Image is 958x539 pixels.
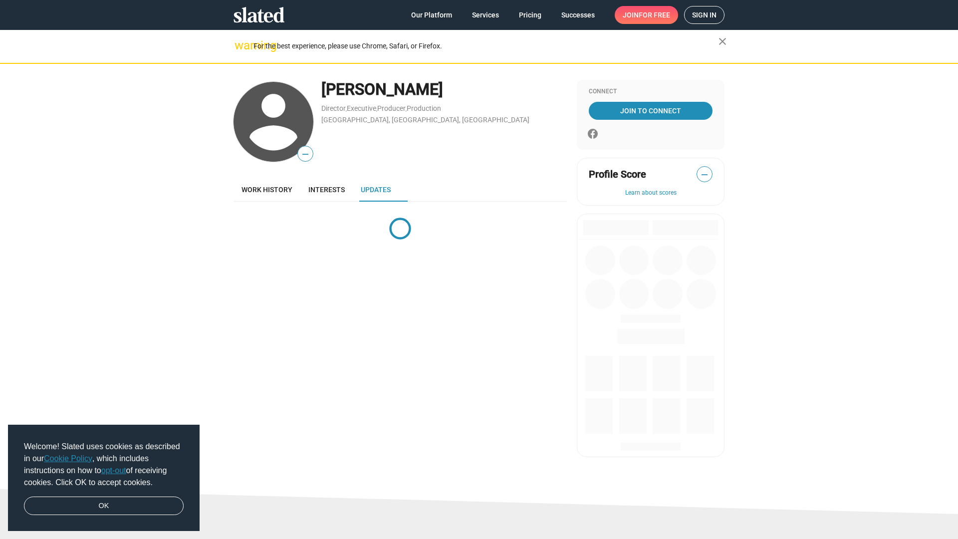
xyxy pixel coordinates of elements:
a: Sign in [684,6,724,24]
div: Connect [589,88,713,96]
a: Executive [347,104,376,112]
a: [GEOGRAPHIC_DATA], [GEOGRAPHIC_DATA], [GEOGRAPHIC_DATA] [321,116,529,124]
span: , [406,106,407,112]
a: Production [407,104,441,112]
span: Services [472,6,499,24]
span: — [697,168,712,181]
span: for free [639,6,670,24]
a: Services [464,6,507,24]
a: dismiss cookie message [24,497,184,516]
a: Interests [300,178,353,202]
span: Updates [361,186,391,194]
a: Successes [553,6,603,24]
a: Producer [377,104,406,112]
span: — [298,148,313,161]
div: For the best experience, please use Chrome, Safari, or Firefox. [253,39,718,53]
span: , [376,106,377,112]
span: Our Platform [411,6,452,24]
a: Joinfor free [615,6,678,24]
a: Work history [234,178,300,202]
div: [PERSON_NAME] [321,79,567,100]
span: Sign in [692,6,717,23]
a: Pricing [511,6,549,24]
a: Updates [353,178,399,202]
a: Cookie Policy [44,454,92,463]
div: cookieconsent [8,425,200,532]
span: Pricing [519,6,541,24]
span: Join [623,6,670,24]
button: Learn about scores [589,189,713,197]
a: Our Platform [403,6,460,24]
a: Join To Connect [589,102,713,120]
span: Welcome! Slated uses cookies as described in our , which includes instructions on how to of recei... [24,441,184,489]
mat-icon: close [717,35,728,47]
a: opt-out [101,466,126,475]
span: Interests [308,186,345,194]
span: Work history [241,186,292,194]
a: Director [321,104,346,112]
span: Profile Score [589,168,646,181]
span: Join To Connect [591,102,711,120]
span: Successes [561,6,595,24]
mat-icon: warning [235,39,246,51]
span: , [346,106,347,112]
